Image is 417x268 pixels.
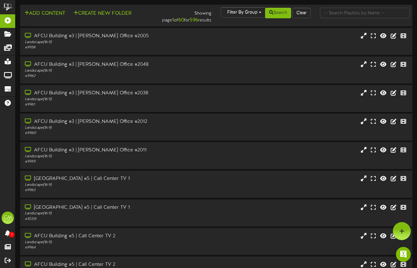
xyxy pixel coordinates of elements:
[221,7,265,18] button: Filter By Group
[25,68,179,74] div: Landscape ( 16:9 )
[172,17,174,23] strong: 1
[25,154,179,159] div: Landscape ( 16:9 )
[25,147,179,154] div: AFCU Building #3 | [PERSON_NAME] Office #2011
[150,7,216,24] div: Showing page of for results
[178,17,184,23] strong: 60
[9,232,15,238] span: 0
[25,61,179,68] div: AFCU Building #3 | [PERSON_NAME] Office #2048
[25,211,179,216] div: Landscape ( 16:9 )
[292,8,311,18] button: Clear
[25,188,179,193] div: # 9963
[23,10,67,17] button: Add Content
[25,33,179,40] div: AFCU Building #3 | [PERSON_NAME] Office #2005
[265,8,291,18] button: Search
[25,159,179,164] div: # 9959
[25,102,179,107] div: # 9961
[25,45,179,50] div: # 9958
[25,131,179,136] div: # 9960
[25,97,179,102] div: Landscape ( 16:9 )
[25,217,179,222] div: # 10335
[396,247,411,262] div: Open Intercom Messenger
[25,182,179,188] div: Landscape ( 16:9 )
[2,212,14,224] div: CM
[25,245,179,250] div: # 9964
[25,204,179,211] div: [GEOGRAPHIC_DATA] #5 | Call Center TV 1
[25,90,179,97] div: AFCU Building #3 | [PERSON_NAME] Office #2038
[320,8,410,18] input: -- Search Playlists by Name --
[25,40,179,45] div: Landscape ( 16:9 )
[25,74,179,79] div: # 9962
[190,17,198,23] strong: 596
[25,233,179,240] div: AFCU Building #5 | Call Center TV 2
[25,175,179,182] div: [GEOGRAPHIC_DATA] #5 | Call Center TV 1
[72,10,133,17] button: Create New Folder
[25,118,179,125] div: AFCU Building #3 | [PERSON_NAME] Office #2012
[25,240,179,245] div: Landscape ( 16:9 )
[25,125,179,131] div: Landscape ( 16:9 )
